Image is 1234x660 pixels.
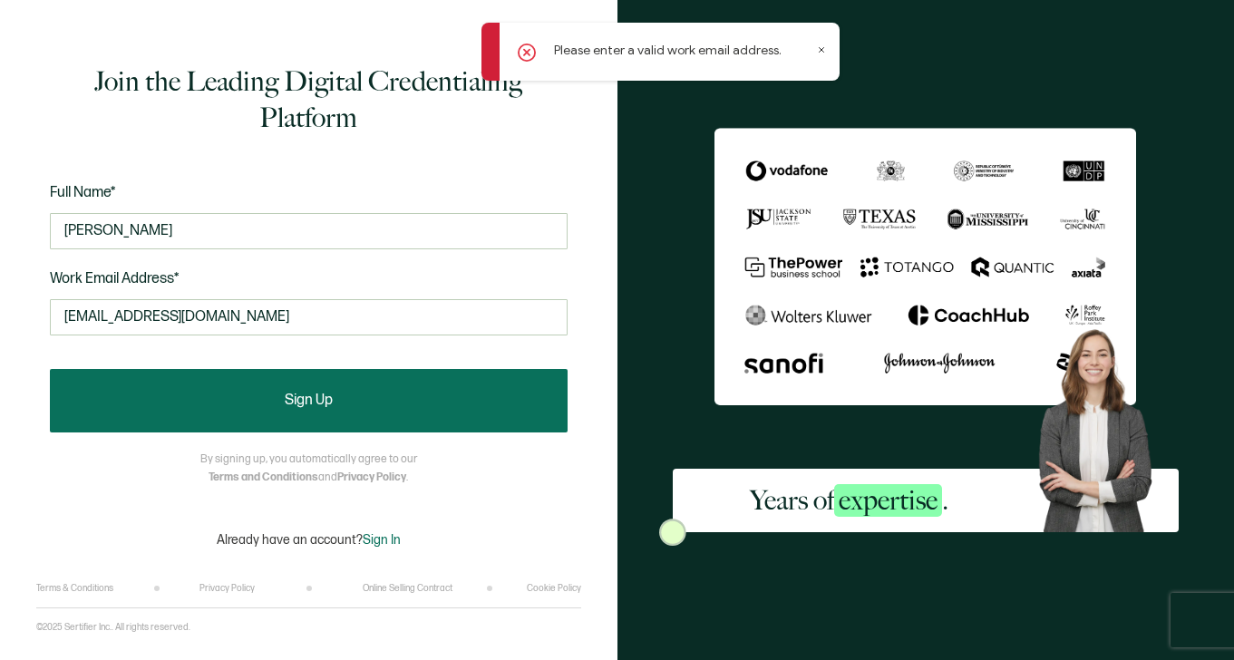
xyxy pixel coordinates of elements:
[50,63,568,136] h1: Join the Leading Digital Credentialing Platform
[363,532,401,548] span: Sign In
[36,583,113,594] a: Terms & Conditions
[1026,319,1179,532] img: Sertifier Signup - Years of <span class="strong-h">expertise</span>. Hero
[527,583,581,594] a: Cookie Policy
[750,482,948,519] h2: Years of .
[36,622,190,633] p: ©2025 Sertifier Inc.. All rights reserved.
[200,451,417,487] p: By signing up, you automatically agree to our and .
[337,471,406,484] a: Privacy Policy
[285,393,333,408] span: Sign Up
[209,471,318,484] a: Terms and Conditions
[714,128,1136,406] img: Sertifier Signup - Years of <span class="strong-h">expertise</span>.
[199,583,255,594] a: Privacy Policy
[50,184,116,201] span: Full Name*
[50,369,568,432] button: Sign Up
[50,213,568,249] input: Jane Doe
[50,270,180,287] span: Work Email Address*
[50,299,568,335] input: Enter your work email address
[217,532,401,548] p: Already have an account?
[659,519,686,546] img: Sertifier Signup
[554,41,782,60] p: Please enter a valid work email address.
[363,583,452,594] a: Online Selling Contract
[834,484,942,517] span: expertise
